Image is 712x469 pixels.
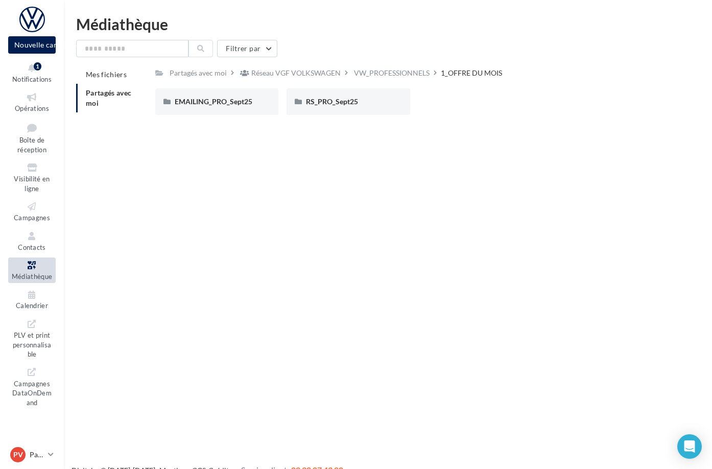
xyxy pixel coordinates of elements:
a: Campagnes [8,199,56,224]
button: Nouvelle campagne [8,36,56,54]
a: PV Partenaire VW [8,445,56,464]
a: PLV et print personnalisable [8,316,56,361]
span: Visibilité en ligne [14,175,50,193]
button: Notifications 1 [8,60,56,85]
div: 1 [34,62,41,71]
a: Visibilité en ligne [8,160,56,195]
a: Calendrier [8,287,56,312]
span: Boîte de réception [17,136,46,154]
span: Notifications [12,75,52,83]
p: Partenaire VW [30,450,44,460]
span: PLV et print personnalisable [13,329,52,358]
div: Partagés avec moi [170,68,227,78]
span: Mes fichiers [86,70,127,79]
span: EMAILING_PRO_Sept25 [175,97,252,106]
span: Opérations [15,104,49,112]
span: PV [13,450,23,460]
button: Filtrer par [217,40,277,57]
span: Contacts [18,243,46,251]
span: RS_PRO_Sept25 [306,97,358,106]
span: Calendrier [16,302,48,310]
div: Médiathèque [76,16,700,32]
div: Réseau VGF VOLKSWAGEN [251,68,341,78]
a: Opérations [8,89,56,114]
a: Contacts [8,228,56,253]
span: Médiathèque [12,272,53,280]
div: VW_PROFESSIONNELS [354,68,430,78]
span: Campagnes DataOnDemand [12,378,52,407]
a: Médiathèque [8,257,56,283]
a: Boîte de réception [8,119,56,156]
div: 1_OFFRE DU MOIS [441,68,502,78]
span: Partagés avec moi [86,88,132,107]
div: Open Intercom Messenger [677,434,702,459]
a: Campagnes DataOnDemand [8,364,56,409]
span: Campagnes [14,214,50,222]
